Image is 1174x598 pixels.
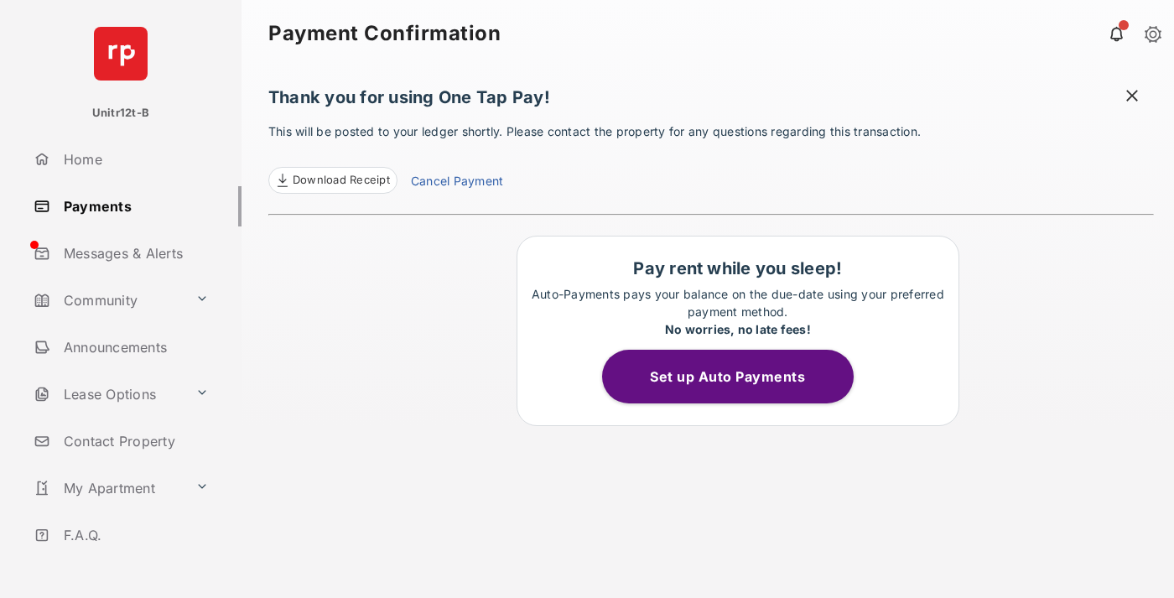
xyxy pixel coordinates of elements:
a: Payments [27,186,242,226]
a: Community [27,280,189,320]
a: Download Receipt [268,167,397,194]
p: This will be posted to your ledger shortly. Please contact the property for any questions regardi... [268,122,1154,194]
a: Home [27,139,242,179]
a: Lease Options [27,374,189,414]
a: Messages & Alerts [27,233,242,273]
a: Cancel Payment [411,172,503,194]
p: Auto-Payments pays your balance on the due-date using your preferred payment method. [526,285,950,338]
div: No worries, no late fees! [526,320,950,338]
span: Download Receipt [293,172,390,189]
a: Announcements [27,327,242,367]
h1: Thank you for using One Tap Pay! [268,87,1154,116]
img: svg+xml;base64,PHN2ZyB4bWxucz0iaHR0cDovL3d3dy53My5vcmcvMjAwMC9zdmciIHdpZHRoPSI2NCIgaGVpZ2h0PSI2NC... [94,27,148,81]
h1: Pay rent while you sleep! [526,258,950,278]
a: Contact Property [27,421,242,461]
p: Unitr12t-B [92,105,149,122]
strong: Payment Confirmation [268,23,501,44]
a: My Apartment [27,468,189,508]
a: F.A.Q. [27,515,242,555]
a: Set up Auto Payments [602,368,874,385]
button: Set up Auto Payments [602,350,854,403]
